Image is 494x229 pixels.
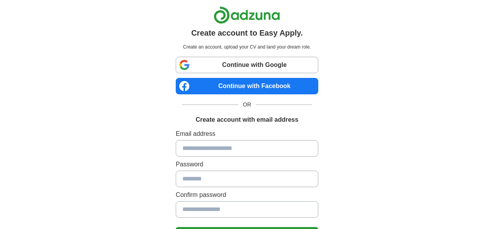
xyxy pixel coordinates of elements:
[196,115,298,124] h1: Create account with email address
[176,57,318,73] a: Continue with Google
[176,78,318,94] a: Continue with Facebook
[176,190,318,200] label: Confirm password
[177,43,317,50] p: Create an account, upload your CV and land your dream role.
[176,160,318,169] label: Password
[176,129,318,139] label: Email address
[191,27,303,39] h1: Create account to Easy Apply.
[238,101,256,109] span: OR
[214,6,280,24] img: Adzuna logo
